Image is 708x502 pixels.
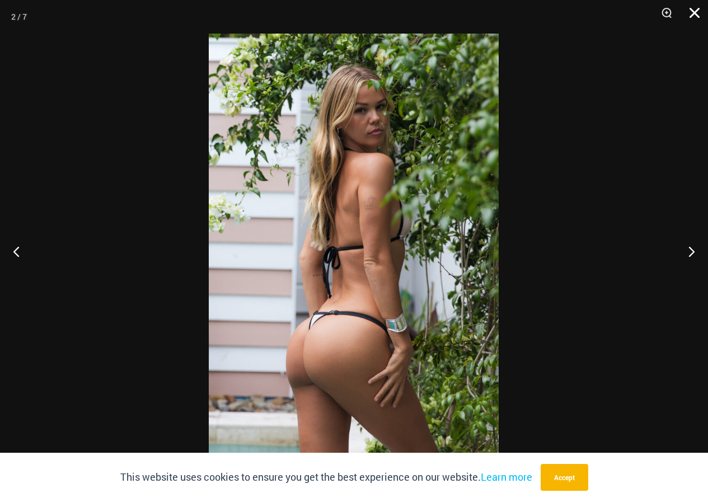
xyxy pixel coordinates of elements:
[541,464,588,491] button: Accept
[481,470,532,484] a: Learn more
[209,34,499,468] img: Trade Winds IvoryInk 317 Top 469 Thong 03
[11,8,27,25] div: 2 / 7
[666,223,708,279] button: Next
[120,469,532,486] p: This website uses cookies to ensure you get the best experience on our website.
